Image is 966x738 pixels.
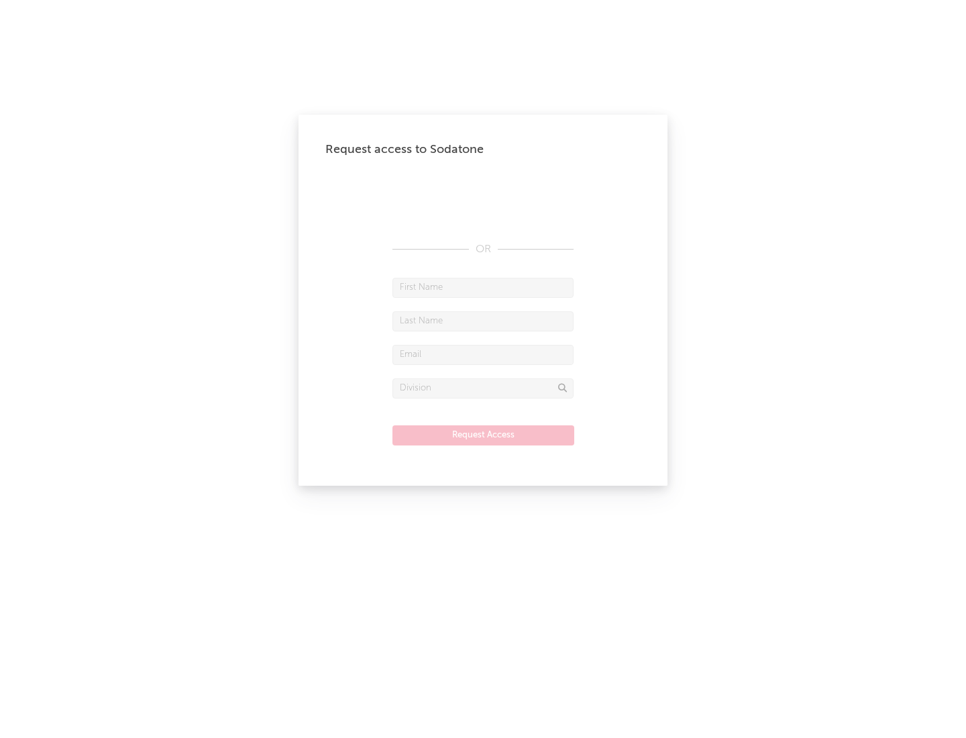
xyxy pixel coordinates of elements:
input: First Name [392,278,574,298]
input: Division [392,378,574,399]
input: Email [392,345,574,365]
button: Request Access [392,425,574,445]
div: OR [392,242,574,258]
div: Request access to Sodatone [325,142,641,158]
input: Last Name [392,311,574,331]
